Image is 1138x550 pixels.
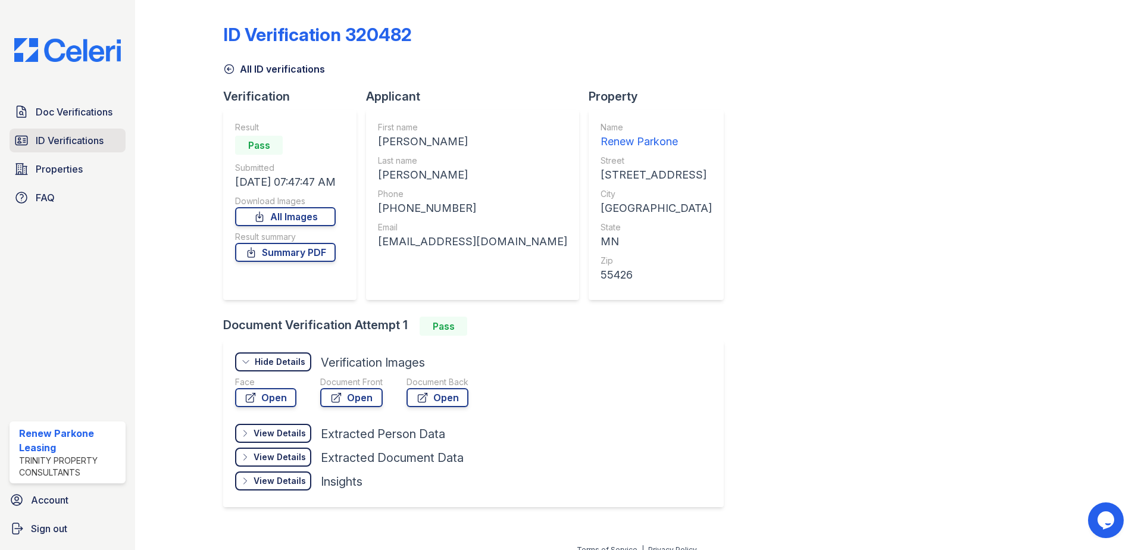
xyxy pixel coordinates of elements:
div: Renew Parkone Leasing [19,426,121,455]
span: Account [31,493,68,507]
div: [PERSON_NAME] [378,133,567,150]
div: Pass [235,136,283,155]
div: Property [589,88,733,105]
div: Download Images [235,195,336,207]
img: CE_Logo_Blue-a8612792a0a2168367f1c8372b55b34899dd931a85d93a1a3d3e32e68fde9ad4.png [5,38,130,62]
a: Open [407,388,468,407]
div: City [601,188,712,200]
a: FAQ [10,186,126,210]
div: [EMAIL_ADDRESS][DOMAIN_NAME] [378,233,567,250]
a: Sign out [5,517,130,540]
div: 55426 [601,267,712,283]
div: Face [235,376,296,388]
a: Properties [10,157,126,181]
div: View Details [254,427,306,439]
div: Zip [601,255,712,267]
div: [PHONE_NUMBER] [378,200,567,217]
div: Document Back [407,376,468,388]
div: Verification Images [321,354,425,371]
div: Extracted Person Data [321,426,445,442]
div: Name [601,121,712,133]
iframe: chat widget [1088,502,1126,538]
a: Doc Verifications [10,100,126,124]
a: All Images [235,207,336,226]
div: View Details [254,475,306,487]
div: [PERSON_NAME] [378,167,567,183]
div: Document Front [320,376,383,388]
a: Account [5,488,130,512]
span: FAQ [36,190,55,205]
a: All ID verifications [223,62,325,76]
div: [DATE] 07:47:47 AM [235,174,336,190]
div: Result [235,121,336,133]
div: Last name [378,155,567,167]
a: Open [235,388,296,407]
div: View Details [254,451,306,463]
div: Renew Parkone [601,133,712,150]
div: State [601,221,712,233]
div: Insights [321,473,362,490]
div: [STREET_ADDRESS] [601,167,712,183]
span: Properties [36,162,83,176]
div: Applicant [366,88,589,105]
span: ID Verifications [36,133,104,148]
div: Verification [223,88,366,105]
a: ID Verifications [10,129,126,152]
div: Street [601,155,712,167]
div: Extracted Document Data [321,449,464,466]
div: Document Verification Attempt 1 [223,317,733,336]
div: MN [601,233,712,250]
div: Email [378,221,567,233]
span: Sign out [31,521,67,536]
div: Result summary [235,231,336,243]
div: Trinity Property Consultants [19,455,121,479]
div: Submitted [235,162,336,174]
div: Pass [420,317,467,336]
a: Open [320,388,383,407]
a: Summary PDF [235,243,336,262]
a: Name Renew Parkone [601,121,712,150]
div: Hide Details [255,356,305,368]
div: [GEOGRAPHIC_DATA] [601,200,712,217]
div: ID Verification 320482 [223,24,412,45]
div: Phone [378,188,567,200]
div: First name [378,121,567,133]
span: Doc Verifications [36,105,112,119]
